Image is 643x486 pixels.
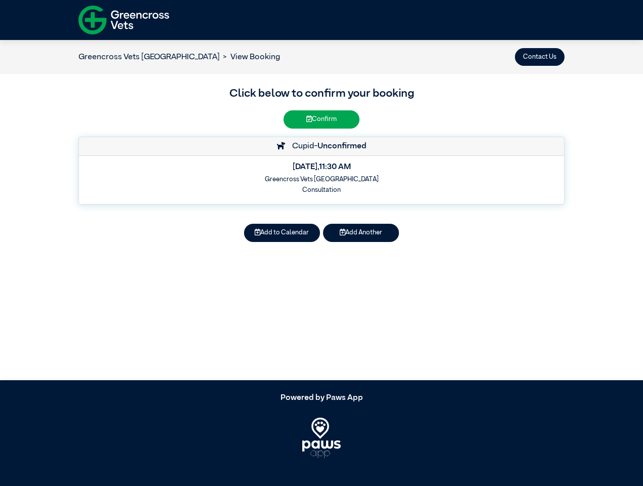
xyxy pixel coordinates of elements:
img: PawsApp [302,418,341,458]
h6: Greencross Vets [GEOGRAPHIC_DATA] [86,176,557,183]
button: Contact Us [515,48,565,66]
button: Confirm [284,110,359,128]
img: f-logo [78,3,169,37]
li: View Booking [220,51,280,63]
button: Add to Calendar [244,224,320,241]
strong: Unconfirmed [317,142,367,150]
h5: Powered by Paws App [78,393,565,403]
h5: [DATE] , 11:30 AM [86,163,557,172]
nav: breadcrumb [78,51,280,63]
span: - [314,142,367,150]
h3: Click below to confirm your booking [78,86,565,103]
button: Add Another [323,224,399,241]
h6: Consultation [86,186,557,194]
span: Cupid [287,142,314,150]
a: Greencross Vets [GEOGRAPHIC_DATA] [78,53,220,61]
